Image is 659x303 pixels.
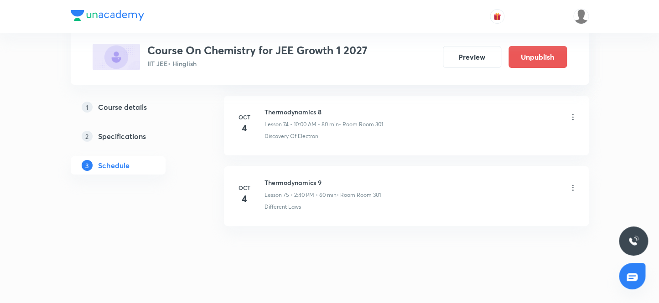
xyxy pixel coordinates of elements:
[509,46,567,68] button: Unpublish
[82,102,93,113] p: 1
[235,192,254,205] h4: 4
[265,120,339,128] p: Lesson 74 • 10:00 AM • 80 min
[235,184,254,192] h6: Oct
[265,132,318,140] p: Discovery Of Electron
[71,10,144,23] a: Company Logo
[147,59,368,68] p: IIT JEE • Hinglish
[443,46,501,68] button: Preview
[71,127,195,145] a: 2Specifications
[71,10,144,21] img: Company Logo
[265,191,337,199] p: Lesson 75 • 2:40 PM • 60 min
[337,191,381,199] p: • Room Room 301
[147,44,368,57] h3: Course On Chemistry for JEE Growth 1 2027
[493,12,501,21] img: avatar
[98,160,130,171] h5: Schedule
[628,236,639,247] img: ttu
[82,160,93,171] p: 3
[339,120,383,128] p: • Room Room 301
[265,178,381,187] h6: Thermodynamics 9
[573,9,589,24] img: Devendra Kumar
[71,98,195,116] a: 1Course details
[93,44,140,70] img: 7B651FA8-BDB4-4456-9F0C-B97FFAEC1B00_plus.png
[235,121,254,135] h4: 4
[490,9,504,24] button: avatar
[98,131,146,142] h5: Specifications
[265,203,301,211] p: Different Laws
[265,107,383,117] h6: Thermodynamics 8
[98,102,147,113] h5: Course details
[235,113,254,121] h6: Oct
[82,131,93,142] p: 2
